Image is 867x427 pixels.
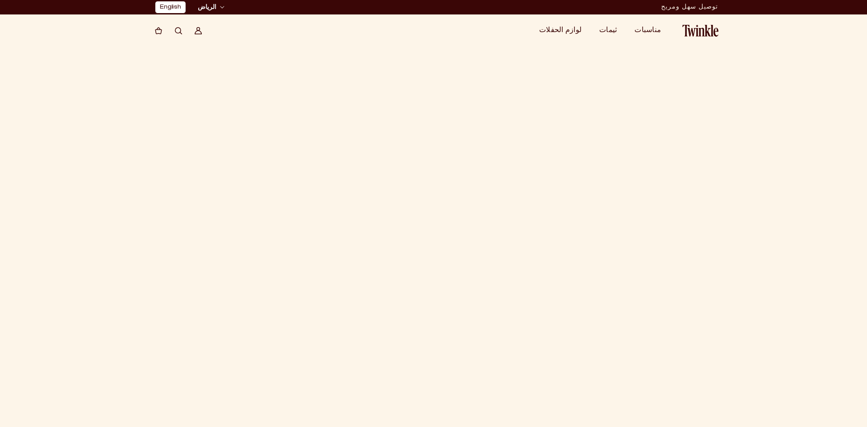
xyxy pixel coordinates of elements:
a: لوازم الحفلات [539,27,582,34]
a: English [160,3,181,12]
a: مناسبات [634,27,661,34]
img: Twinkle [682,25,718,37]
button: الرياض [195,2,227,13]
a: ثيمات [599,27,617,34]
p: توصيل سهل ومريح [661,0,718,14]
span: الرياض [198,3,216,12]
summary: يبحث [168,21,188,41]
summary: لوازم الحفلات [534,22,594,40]
summary: ثيمات [594,22,629,40]
div: إعلان [661,0,718,14]
summary: مناسبات [629,22,673,40]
